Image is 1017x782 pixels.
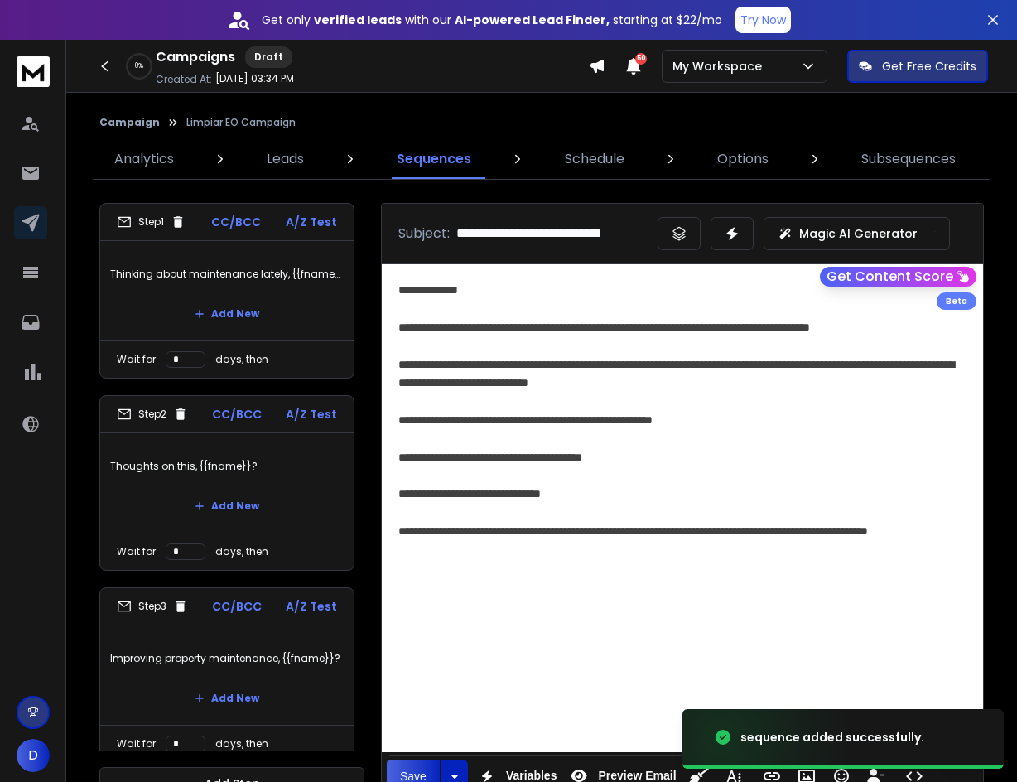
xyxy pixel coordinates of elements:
div: Step 2 [117,407,188,422]
p: Thinking about maintenance lately, {{fname}}? [110,251,344,297]
li: Step3CC/BCCA/Z TestImproving property maintenance, {{fname}}?Add NewWait fordays, then [99,587,354,763]
p: days, then [215,737,268,751]
p: Options [717,149,769,169]
a: Schedule [555,139,634,179]
li: Step1CC/BCCA/Z TestThinking about maintenance lately, {{fname}}?Add NewWait fordays, then [99,203,354,379]
p: Get Free Credits [882,58,976,75]
p: CC/BCC [212,406,262,422]
p: Schedule [565,149,624,169]
p: Get only with our starting at $22/mo [262,12,722,28]
p: Wait for [117,353,156,366]
button: Add New [181,297,272,331]
p: Wait for [117,545,156,558]
div: Beta [937,292,976,310]
p: days, then [215,353,268,366]
button: Add New [181,682,272,715]
strong: verified leads [314,12,402,28]
div: Step 3 [117,599,188,614]
a: Analytics [104,139,184,179]
p: Improving property maintenance, {{fname}}? [110,635,344,682]
p: Subsequences [861,149,956,169]
h1: Campaigns [156,47,235,67]
p: Created At: [156,73,212,86]
button: Try Now [735,7,791,33]
p: Sequences [397,149,471,169]
p: A/Z Test [286,598,337,615]
p: days, then [215,545,268,558]
span: 50 [635,53,647,65]
button: Campaign [99,116,160,129]
li: Step2CC/BCCA/Z TestThoughts on this, {{fname}}?Add NewWait fordays, then [99,395,354,571]
p: A/Z Test [286,406,337,422]
p: Try Now [740,12,786,28]
button: Get Content Score [820,267,976,287]
p: Magic AI Generator [799,225,918,242]
a: Leads [257,139,314,179]
button: Add New [181,490,272,523]
a: Subsequences [851,139,966,179]
button: Get Free Credits [847,50,988,83]
button: D [17,739,50,772]
p: 0 % [135,61,143,71]
p: Thoughts on this, {{fname}}? [110,443,344,490]
button: Magic AI Generator [764,217,950,250]
p: CC/BCC [212,598,262,615]
p: CC/BCC [211,214,261,230]
a: Options [707,139,778,179]
p: [DATE] 03:34 PM [215,72,294,85]
div: sequence added successfully. [740,729,924,746]
p: Leads [267,149,304,169]
p: Wait for [117,737,156,751]
p: Subject: [398,224,450,244]
a: Sequences [387,139,481,179]
p: A/Z Test [286,214,337,230]
strong: AI-powered Lead Finder, [455,12,610,28]
div: Step 1 [117,215,186,229]
div: Draft [245,46,292,68]
p: Analytics [114,149,174,169]
img: logo [17,56,50,87]
p: My Workspace [672,58,769,75]
p: Limpiar EO Campaign [186,116,296,129]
